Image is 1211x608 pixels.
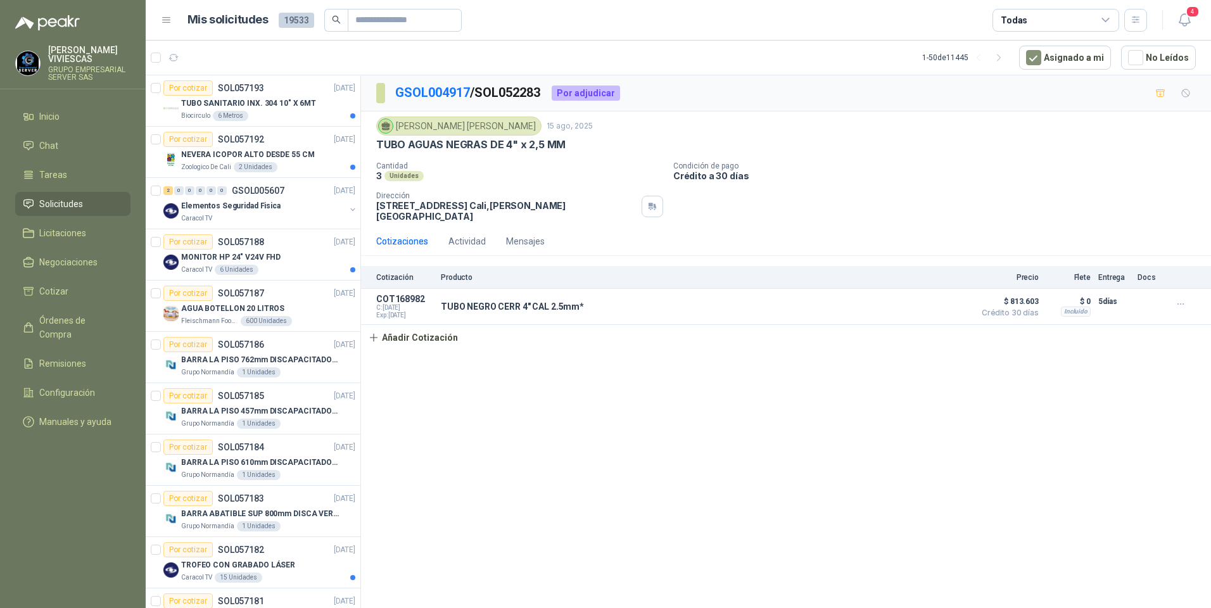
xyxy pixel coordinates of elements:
[163,286,213,301] div: Por cotizar
[146,383,360,434] a: Por cotizarSOL057185[DATE] Company LogoBARRA LA PISO 457mm DISCAPACITADOS SOCOGrupo Normandía1 Un...
[552,85,620,101] div: Por adjudicar
[15,192,130,216] a: Solicitudes
[673,170,1206,181] p: Crédito a 30 días
[376,294,433,304] p: COT168982
[181,303,284,315] p: AGUA BOTELLON 20 LITROS
[181,162,231,172] p: Zoologico De Cali
[975,309,1039,317] span: Crédito 30 días
[163,186,173,195] div: 2
[146,537,360,588] a: Por cotizarSOL057182[DATE] Company LogoTROFEO CON GRABADO LÁSERCaracol TV15 Unidades
[181,200,281,212] p: Elementos Seguridad Fisica
[181,419,234,429] p: Grupo Normandía
[334,339,355,351] p: [DATE]
[39,197,83,211] span: Solicitudes
[673,161,1206,170] p: Condición de pago
[215,265,258,275] div: 6 Unidades
[376,161,663,170] p: Cantidad
[163,337,213,352] div: Por cotizar
[181,521,234,531] p: Grupo Normandía
[1046,273,1091,282] p: Flete
[334,82,355,94] p: [DATE]
[181,559,295,571] p: TROFEO CON GRABADO LÁSER
[376,200,637,222] p: [STREET_ADDRESS] Cali , [PERSON_NAME][GEOGRAPHIC_DATA]
[218,494,264,503] p: SOL057183
[181,573,212,583] p: Caracol TV
[218,289,264,298] p: SOL057187
[181,354,339,366] p: BARRA LA PISO 762mm DISCAPACITADOS SOCO
[218,597,264,605] p: SOL057181
[163,152,179,167] img: Company Logo
[146,434,360,486] a: Por cotizarSOL057184[DATE] Company LogoBARRA LA PISO 610mm DISCAPACITADOS SOCOGrupo Normandía1 Un...
[376,312,433,319] span: Exp: [DATE]
[334,134,355,146] p: [DATE]
[163,101,179,116] img: Company Logo
[441,301,584,312] p: TUBO NEGRO CERR 4" CAL 2.5mm*
[334,441,355,453] p: [DATE]
[39,357,86,370] span: Remisiones
[237,367,281,377] div: 1 Unidades
[196,186,205,195] div: 0
[163,440,213,455] div: Por cotizar
[163,132,213,147] div: Por cotizar
[15,15,80,30] img: Logo peakr
[441,273,968,282] p: Producto
[237,419,281,429] div: 1 Unidades
[376,117,542,136] div: [PERSON_NAME] [PERSON_NAME]
[215,573,262,583] div: 15 Unidades
[334,236,355,248] p: [DATE]
[39,168,67,182] span: Tareas
[163,562,179,578] img: Company Logo
[181,98,316,110] p: TUBO SANITARIO INX. 304 10" X 6MT
[15,134,130,158] a: Chat
[448,234,486,248] div: Actividad
[174,186,184,195] div: 0
[185,186,194,195] div: 0
[16,51,40,75] img: Company Logo
[206,186,216,195] div: 0
[163,80,213,96] div: Por cotizar
[181,367,234,377] p: Grupo Normandía
[547,120,593,132] p: 15 ago, 2025
[146,332,360,383] a: Por cotizarSOL057186[DATE] Company LogoBARRA LA PISO 762mm DISCAPACITADOS SOCOGrupo Normandía1 Un...
[1019,46,1111,70] button: Asignado a mi
[1098,273,1130,282] p: Entrega
[395,83,542,103] p: / SOL052283
[232,186,284,195] p: GSOL005607
[163,542,213,557] div: Por cotizar
[1173,9,1196,32] button: 4
[181,470,234,480] p: Grupo Normandía
[146,281,360,332] a: Por cotizarSOL057187[DATE] Company LogoAGUA BOTELLON 20 LITROSFleischmann Foods S.A.600 Unidades
[146,486,360,537] a: Por cotizarSOL057183[DATE] Company LogoBARRA ABATIBLE SUP 800mm DISCA VERT SOCOGrupo Normandía1 U...
[376,273,433,282] p: Cotización
[15,351,130,376] a: Remisiones
[39,139,58,153] span: Chat
[146,127,360,178] a: Por cotizarSOL057192[DATE] Company LogoNEVERA ICOPOR ALTO DESDE 55 CMZoologico De Cali2 Unidades
[334,390,355,402] p: [DATE]
[15,221,130,245] a: Licitaciones
[15,410,130,434] a: Manuales y ayuda
[181,265,212,275] p: Caracol TV
[39,255,98,269] span: Negociaciones
[1186,6,1200,18] span: 4
[922,47,1009,68] div: 1 - 50 de 11445
[1001,13,1027,27] div: Todas
[213,111,248,121] div: 6 Metros
[506,234,545,248] div: Mensajes
[218,340,264,349] p: SOL057186
[334,185,355,197] p: [DATE]
[334,493,355,505] p: [DATE]
[384,171,424,181] div: Unidades
[218,443,264,452] p: SOL057184
[163,357,179,372] img: Company Logo
[181,111,210,121] p: Biocirculo
[181,457,339,469] p: BARRA LA PISO 610mm DISCAPACITADOS SOCO
[218,135,264,144] p: SOL057192
[181,149,314,161] p: NEVERA ICOPOR ALTO DESDE 55 CM
[1121,46,1196,70] button: No Leídos
[376,170,382,181] p: 3
[39,110,60,123] span: Inicio
[39,415,111,429] span: Manuales y ayuda
[15,308,130,346] a: Órdenes de Compra
[376,138,566,151] p: TUBO AGUAS NEGRAS DE 4" x 2,5 MM
[163,183,358,224] a: 2 0 0 0 0 0 GSOL005607[DATE] Company LogoElementos Seguridad FisicaCaracol TV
